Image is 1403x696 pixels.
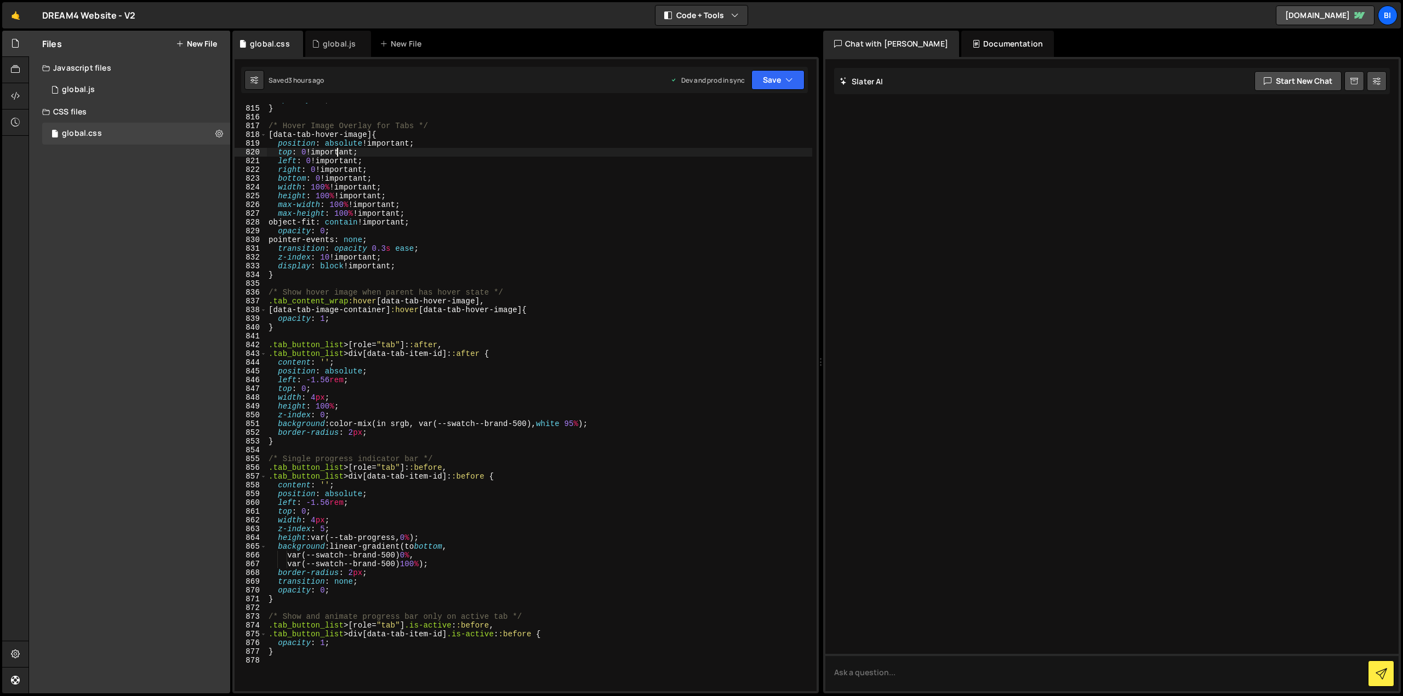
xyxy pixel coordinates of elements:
[235,253,267,262] div: 832
[250,38,290,49] div: global.css
[235,647,267,656] div: 877
[235,525,267,533] div: 863
[235,586,267,595] div: 870
[961,31,1054,57] div: Documentation
[235,577,267,586] div: 869
[29,57,230,79] div: Javascript files
[235,165,267,174] div: 822
[235,130,267,139] div: 818
[42,79,230,101] div: 17250/47734.js
[380,38,426,49] div: New File
[751,70,805,90] button: Save
[235,323,267,332] div: 840
[235,402,267,411] div: 849
[235,367,267,376] div: 845
[235,200,267,209] div: 826
[235,533,267,542] div: 864
[1254,71,1342,91] button: Start new chat
[235,551,267,560] div: 866
[235,148,267,157] div: 820
[235,428,267,437] div: 852
[29,101,230,123] div: CSS files
[235,341,267,349] div: 842
[235,612,267,621] div: 873
[235,218,267,227] div: 828
[655,5,748,25] button: Code + Tools
[323,38,356,49] div: global.js
[235,472,267,481] div: 857
[235,306,267,314] div: 838
[235,516,267,525] div: 862
[235,437,267,446] div: 853
[269,76,324,85] div: Saved
[235,209,267,218] div: 827
[235,630,267,639] div: 875
[235,621,267,630] div: 874
[235,560,267,568] div: 867
[235,332,267,341] div: 841
[235,192,267,200] div: 825
[288,76,324,85] div: 3 hours ago
[235,411,267,419] div: 850
[235,393,267,402] div: 848
[235,104,267,113] div: 815
[62,129,102,139] div: global.css
[235,349,267,358] div: 843
[235,244,267,253] div: 831
[235,419,267,428] div: 851
[235,113,267,122] div: 816
[235,542,267,551] div: 865
[62,85,95,95] div: global.js
[235,262,267,271] div: 833
[235,314,267,323] div: 839
[235,595,267,603] div: 871
[235,507,267,516] div: 861
[840,76,883,87] h2: Slater AI
[235,271,267,279] div: 834
[235,639,267,647] div: 876
[823,31,959,57] div: Chat with [PERSON_NAME]
[42,9,135,22] div: DREAM4 Website - V2
[2,2,29,28] a: 🤙
[235,227,267,235] div: 829
[235,490,267,498] div: 859
[235,157,267,165] div: 821
[42,123,234,145] div: 17250/47735.css
[670,76,745,85] div: Dev and prod in sync
[235,122,267,130] div: 817
[1378,5,1398,25] a: Bi
[235,279,267,288] div: 835
[1276,5,1375,25] a: [DOMAIN_NAME]
[235,463,267,472] div: 856
[235,603,267,612] div: 872
[235,568,267,577] div: 868
[235,183,267,192] div: 824
[235,297,267,306] div: 837
[235,446,267,455] div: 854
[235,481,267,490] div: 858
[235,358,267,367] div: 844
[235,174,267,183] div: 823
[235,455,267,463] div: 855
[235,235,267,244] div: 830
[235,384,267,393] div: 847
[235,376,267,384] div: 846
[235,288,267,297] div: 836
[235,656,267,665] div: 878
[235,498,267,507] div: 860
[176,39,217,48] button: New File
[42,38,62,50] h2: Files
[235,139,267,148] div: 819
